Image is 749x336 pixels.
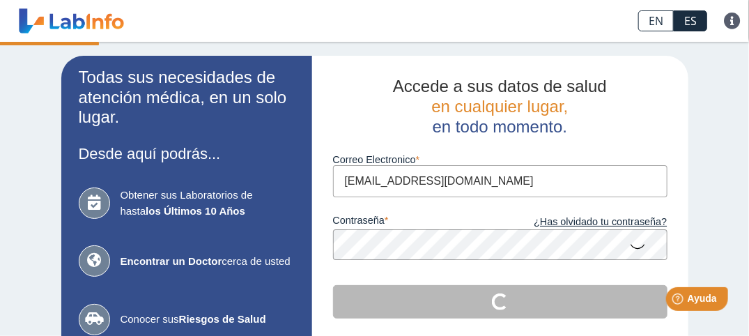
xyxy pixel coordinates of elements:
label: contraseña [333,215,500,230]
label: Correo Electronico [333,154,667,165]
a: ES [674,10,707,31]
b: Riesgos de Salud [179,313,266,325]
b: Encontrar un Doctor [121,255,222,267]
span: Accede a sus datos de salud [393,77,607,96]
span: Conocer sus [121,312,295,328]
iframe: Help widget launcher [625,282,734,321]
span: Obtener sus Laboratorios de hasta [121,188,295,219]
span: cerca de usted [121,254,295,270]
h2: Todas sus necesidades de atención médica, en un solo lugar. [79,68,295,128]
span: en cualquier lugar, [431,97,568,116]
a: ¿Has olvidado tu contraseña? [500,215,667,230]
b: los Últimos 10 Años [146,205,245,217]
span: en todo momento. [433,117,567,136]
a: EN [638,10,674,31]
h3: Desde aquí podrás... [79,145,295,162]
